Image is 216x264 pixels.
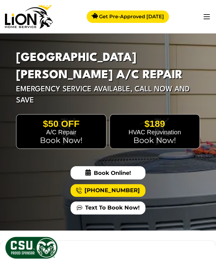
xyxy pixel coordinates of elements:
a: Text To Book Now! [71,201,145,214]
a: Get Pre-Approved [DATE] [87,11,169,23]
span: Emergency Service Available, Call Now and Save [16,84,200,106]
h1: [GEOGRAPHIC_DATA][PERSON_NAME] A/C Repair [16,50,200,106]
img: Lion Home Service [5,5,53,28]
img: CSU Sponsor Badge [5,236,58,259]
span: Book Online! [71,166,145,180]
a: [PHONE_NUMBER] [71,184,145,197]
